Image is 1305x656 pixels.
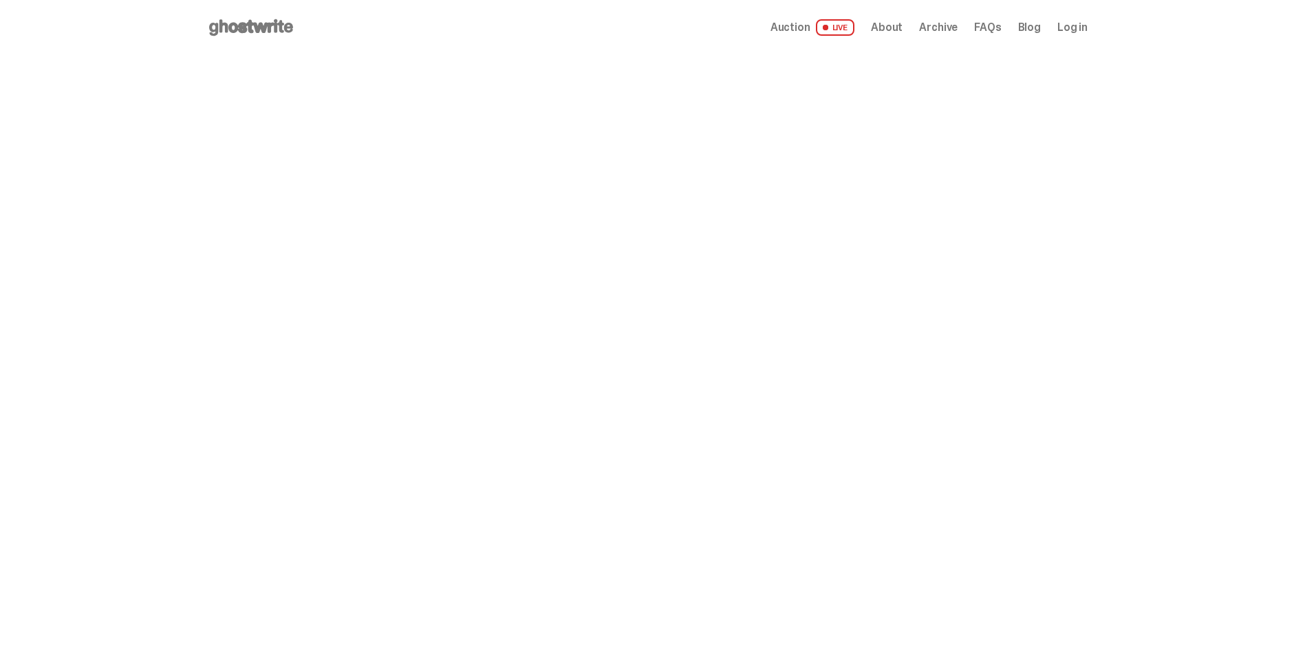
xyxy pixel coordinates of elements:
a: Auction LIVE [770,19,854,36]
a: About [871,22,903,33]
a: Blog [1018,22,1041,33]
a: Log in [1057,22,1088,33]
a: Archive [919,22,958,33]
span: Auction [770,22,810,33]
a: FAQs [974,22,1001,33]
span: LIVE [816,19,855,36]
